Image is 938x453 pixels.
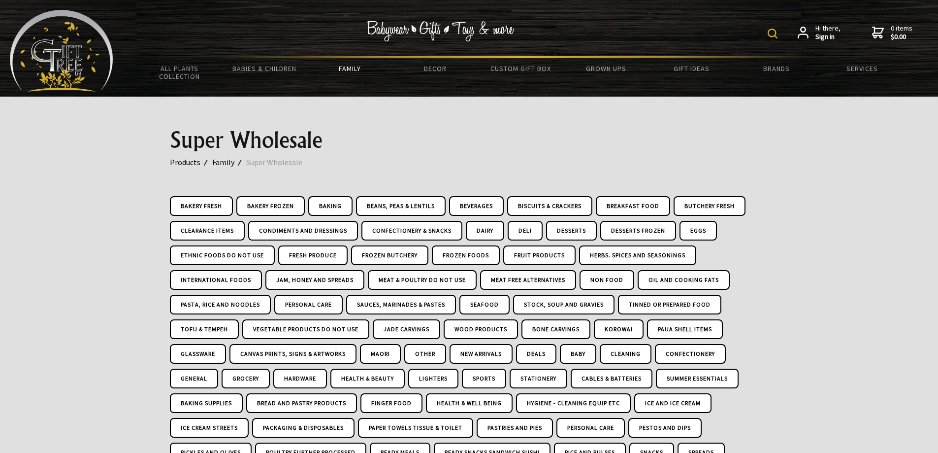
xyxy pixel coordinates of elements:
a: Seafood [459,295,510,314]
a: Frozen Foods [432,245,500,265]
a: Beverages [449,196,504,216]
a: Deli [508,221,543,241]
a: Korowai [594,319,644,339]
a: Non Food [580,270,634,290]
a: Bread And Pastry Products [246,393,357,413]
a: 0 items$0.00 [872,24,912,41]
span: 0 items [891,24,912,41]
a: Condiments and Dressings [248,221,358,241]
a: Decor [392,58,478,79]
a: Ethnic Foods DO NOT USE [170,245,275,265]
a: Butchery Fresh [674,196,745,216]
a: Pastries And Pies [477,418,553,438]
a: Cables & Batteries [571,369,652,388]
a: Finger Food [360,393,422,413]
a: Tofu & Tempeh [170,319,239,339]
a: Hardware [273,369,327,388]
a: Health & Well Being [426,393,513,413]
strong: Sign in [815,33,841,41]
a: Health & Beauty [330,369,405,388]
a: Products [170,156,212,169]
a: Personal Care [556,418,625,438]
a: Sauces, Marinades & Pastes [346,295,456,314]
a: Gift Ideas [648,58,734,79]
a: Packaging & Disposables [252,418,355,438]
a: Fruit Products [503,245,576,265]
a: Herbs. Spices and Seasonings [579,245,696,265]
a: Bakery Frozen [236,196,305,216]
img: Babywear - Gifts - Toys & more [367,21,515,41]
a: Clearance Items [170,221,245,241]
a: Ice And Ice Cream [634,393,712,413]
a: Lighters [408,369,458,388]
a: Maori [360,344,401,364]
a: Services [819,58,905,79]
a: Paua Shell Items [647,319,723,339]
a: Deals [516,344,556,364]
a: Hygiene - Cleaning Equip Etc [516,393,631,413]
a: International Foods [170,270,262,290]
a: Other [404,344,446,364]
a: Pestos And Dips [628,418,702,438]
img: product search [768,29,777,38]
a: Biscuits & Crackers [507,196,592,216]
img: Babyware - Gifts - Toys and more... [10,10,113,92]
a: Oil and Cooking Fats [638,270,730,290]
a: Family [307,58,392,79]
a: Grown Ups [563,58,648,79]
a: Cleaning [600,344,651,364]
a: Jam, Honey and Spreads [265,270,364,290]
strong: $0.00 [891,33,912,41]
a: Grocery [222,369,270,388]
a: Super Wholesale [246,156,314,169]
a: Dairy [466,221,504,241]
a: Beans, Peas & Lentils [356,196,446,216]
a: Vegetable Products DO NOT USE [242,319,369,339]
a: Personal Care [274,295,343,314]
a: Jade Carvings [373,319,440,339]
a: Wood Products [444,319,518,339]
a: Desserts [546,221,597,241]
a: Family [212,156,246,169]
a: Breakfast Food [596,196,670,216]
a: Sports [462,369,506,388]
a: Meat & Poultry DO NOT USE [368,270,477,290]
a: Brands [734,58,819,79]
a: Hi there,Sign in [798,24,841,41]
h1: Super Wholesale [170,128,769,152]
a: Custom Gift Box [478,58,563,79]
a: Baking Supplies [170,393,243,413]
a: Eggs [679,221,717,241]
a: Bone Carvings [521,319,590,339]
a: Ice Cream Streets [170,418,249,438]
a: Frozen Butchery [351,245,428,265]
a: Glassware [170,344,226,364]
a: Baking [308,196,353,216]
a: Pasta, Rice and Noodles [170,295,271,314]
a: Fresh Produce [278,245,348,265]
a: Bakery Fresh [170,196,233,216]
a: Stationery [510,369,567,388]
a: Summer Essentials [656,369,739,388]
a: Paper Towels Tissue & Toilet [358,418,473,438]
a: New Arrivals [450,344,513,364]
a: Tinned or Prepared Food [618,295,721,314]
a: Canvas Prints, Signs & Artworks [229,344,356,364]
a: Stock, Soup and Gravies [513,295,615,314]
a: All Plants Collection [137,58,222,87]
a: Baby [560,344,596,364]
a: General [170,369,218,388]
a: Confectionery [655,344,726,364]
span: Hi there, [815,24,841,41]
a: Meat Free Alternatives [480,270,576,290]
a: Confectionery & Snacks [361,221,462,241]
a: Desserts Frozen [600,221,676,241]
a: Babies & Children [222,58,307,79]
